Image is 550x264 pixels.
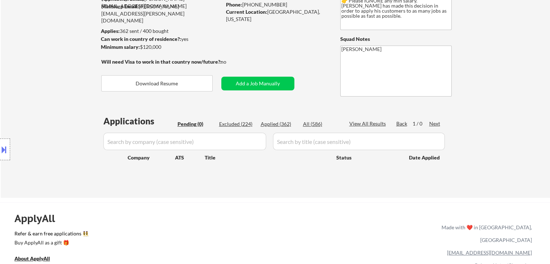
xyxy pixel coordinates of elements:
[226,8,328,22] div: [GEOGRAPHIC_DATA], [US_STATE]
[273,133,445,150] input: Search by title (case sensitive)
[340,35,452,43] div: Squad Notes
[101,43,221,51] div: $120,000
[226,1,328,8] div: [PHONE_NUMBER]
[101,3,139,9] strong: Mailslurp Email:
[14,255,60,264] a: About ApplyAll
[128,154,175,161] div: Company
[439,221,532,246] div: Made with ❤️ in [GEOGRAPHIC_DATA], [GEOGRAPHIC_DATA]
[101,35,219,43] div: yes
[413,120,429,127] div: 1 / 0
[103,117,175,125] div: Applications
[205,154,329,161] div: Title
[101,27,221,35] div: 362 sent / 400 bought
[219,120,255,128] div: Excluded (224)
[101,59,222,65] strong: Will need Visa to work in that country now/future?:
[429,120,441,127] div: Next
[14,231,290,239] a: Refer & earn free applications 👯‍♀️
[396,120,408,127] div: Back
[447,250,532,256] a: [EMAIL_ADDRESS][DOMAIN_NAME]
[409,154,441,161] div: Date Applied
[221,77,294,90] button: Add a Job Manually
[101,36,181,42] strong: Can work in country of residence?:
[261,120,297,128] div: Applied (362)
[226,9,267,15] strong: Current Location:
[101,75,213,91] button: Download Resume
[336,151,398,164] div: Status
[14,255,50,261] u: About ApplyAll
[101,28,120,34] strong: Applies:
[303,120,339,128] div: All (586)
[101,44,140,50] strong: Minimum salary:
[349,120,388,127] div: View All Results
[101,3,221,24] div: [PERSON_NAME][EMAIL_ADDRESS][PERSON_NAME][DOMAIN_NAME]
[221,58,241,65] div: no
[103,133,266,150] input: Search by company (case sensitive)
[175,154,205,161] div: ATS
[226,1,242,8] strong: Phone:
[178,120,214,128] div: Pending (0)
